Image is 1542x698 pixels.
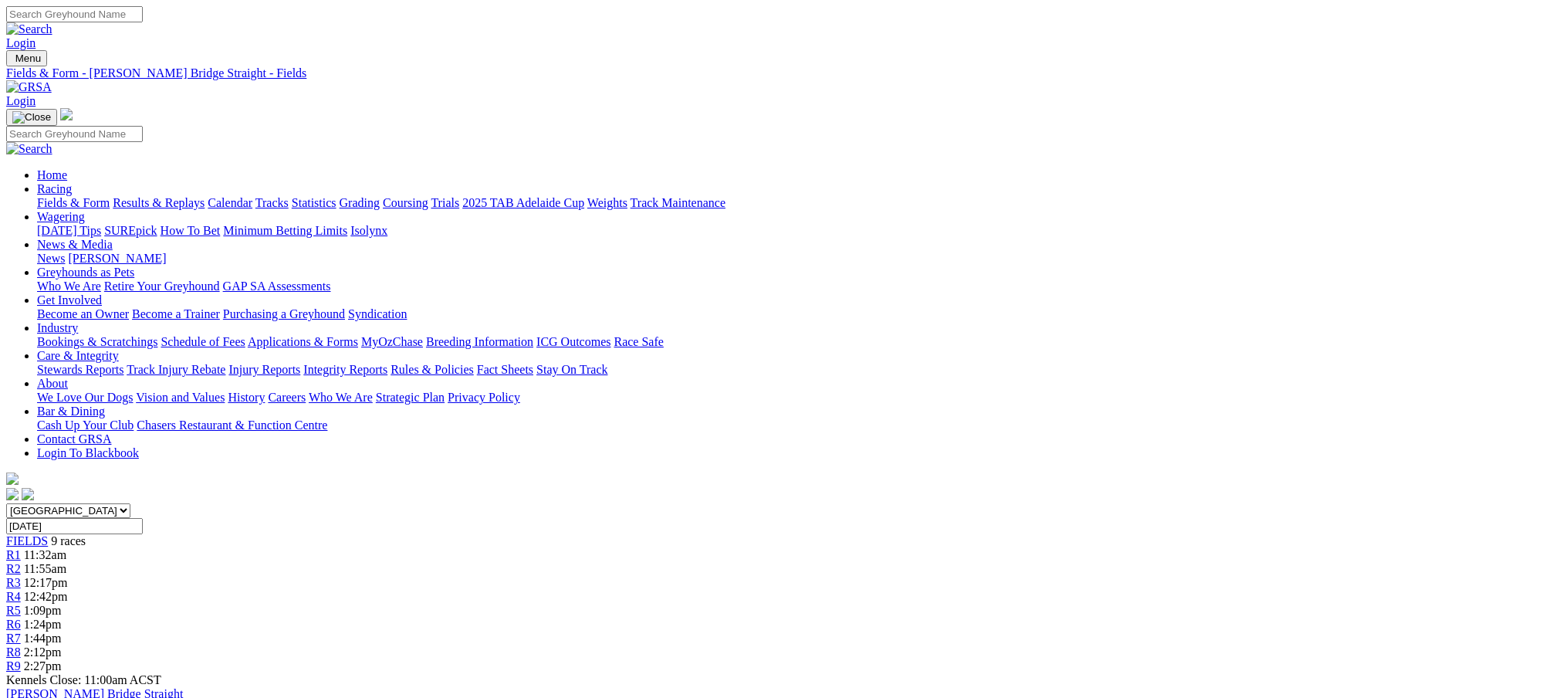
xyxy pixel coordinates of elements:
button: Toggle navigation [6,50,47,66]
a: We Love Our Dogs [37,391,133,404]
span: 2:27pm [24,659,62,673]
span: 9 races [51,534,86,547]
div: Wagering [37,224,1536,238]
div: Racing [37,196,1536,210]
span: 12:42pm [24,590,68,603]
a: Track Maintenance [631,196,725,209]
a: Fields & Form [37,196,110,209]
img: Search [6,22,52,36]
a: Schedule of Fees [161,335,245,348]
a: Home [37,168,67,181]
img: twitter.svg [22,488,34,500]
a: R1 [6,548,21,561]
a: R4 [6,590,21,603]
a: Wagering [37,210,85,223]
a: Applications & Forms [248,335,358,348]
a: Bar & Dining [37,405,105,418]
a: [DATE] Tips [37,224,101,237]
a: Rules & Policies [391,363,474,376]
a: Race Safe [614,335,663,348]
a: ICG Outcomes [536,335,610,348]
a: Become a Trainer [132,307,220,320]
a: Contact GRSA [37,432,111,446]
a: Privacy Policy [448,391,520,404]
a: Vision and Values [136,391,225,404]
span: R6 [6,618,21,631]
a: Tracks [255,196,289,209]
input: Search [6,6,143,22]
a: Industry [37,321,78,334]
a: Login [6,94,36,107]
span: 1:24pm [24,618,62,631]
a: Trials [431,196,459,209]
a: R8 [6,645,21,659]
img: logo-grsa-white.png [6,473,19,485]
a: R5 [6,604,21,617]
a: Syndication [348,307,407,320]
a: Statistics [292,196,336,209]
div: Industry [37,335,1536,349]
a: Login [6,36,36,49]
img: facebook.svg [6,488,19,500]
span: 1:44pm [24,632,62,645]
a: Integrity Reports [303,363,387,376]
a: 2025 TAB Adelaide Cup [462,196,584,209]
a: History [228,391,265,404]
a: Cash Up Your Club [37,418,134,432]
span: 2:12pm [24,645,62,659]
a: Who We Are [37,280,101,293]
a: R2 [6,562,21,575]
span: 11:55am [24,562,66,575]
a: Get Involved [37,293,102,307]
a: Calendar [208,196,252,209]
a: R3 [6,576,21,589]
span: Kennels Close: 11:00am ACST [6,673,161,686]
img: GRSA [6,80,52,94]
a: Grading [340,196,380,209]
a: Breeding Information [426,335,533,348]
div: Bar & Dining [37,418,1536,432]
span: Menu [15,53,41,64]
span: 11:32am [24,548,66,561]
a: Fact Sheets [477,363,533,376]
a: Weights [587,196,627,209]
a: Injury Reports [228,363,300,376]
a: GAP SA Assessments [223,280,331,293]
a: SUREpick [104,224,157,237]
a: Login To Blackbook [37,446,139,459]
a: How To Bet [161,224,221,237]
input: Search [6,126,143,142]
a: Careers [268,391,306,404]
div: About [37,391,1536,405]
button: Toggle navigation [6,109,57,126]
a: Minimum Betting Limits [223,224,347,237]
a: Isolynx [350,224,387,237]
a: Fields & Form - [PERSON_NAME] Bridge Straight - Fields [6,66,1536,80]
a: About [37,377,68,390]
a: Who We Are [309,391,373,404]
a: Stay On Track [536,363,607,376]
img: Search [6,142,52,156]
a: Track Injury Rebate [127,363,225,376]
a: [PERSON_NAME] [68,252,166,265]
a: Results & Replays [113,196,205,209]
a: R7 [6,632,21,645]
a: Become an Owner [37,307,129,320]
a: Purchasing a Greyhound [223,307,345,320]
a: Racing [37,182,72,195]
div: Get Involved [37,307,1536,321]
a: Greyhounds as Pets [37,266,134,279]
a: FIELDS [6,534,48,547]
input: Select date [6,518,143,534]
a: R9 [6,659,21,673]
a: MyOzChase [361,335,423,348]
a: Bookings & Scratchings [37,335,157,348]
